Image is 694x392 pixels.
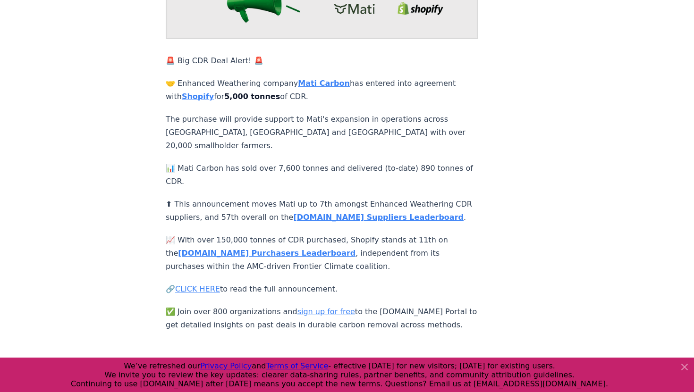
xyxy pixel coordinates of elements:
p: 🤝 Enhanced Weathering company has entered into agreement with for of CDR. [166,77,478,103]
p: ⬆ This announcement moves Mati up to 7th amongst Enhanced Weathering CDR suppliers, and 57th over... [166,198,478,224]
a: [DOMAIN_NAME] Purchasers Leaderboard [178,249,355,258]
a: Shopify [182,92,214,101]
p: 🔗 to read the full announcement. [166,283,478,296]
strong: 5,000 tonnes [224,92,280,101]
p: 🚨 Big CDR Deal Alert! 🚨 [166,54,478,67]
p: ✅ Join over 800 organizations and to the [DOMAIN_NAME] Portal to get detailed insights on past de... [166,305,478,332]
a: sign up for free [297,307,355,316]
p: 📊 Mati Carbon has sold over 7,600 tonnes and delivered (to-date) 890 tonnes of CDR. [166,162,478,188]
p: 📈 With over 150,000 tonnes of CDR purchased, Shopify stands at 11th on the , independent from its... [166,234,478,273]
a: CLICK HERE [175,284,220,293]
a: [DOMAIN_NAME] Suppliers Leaderboard [293,213,464,222]
p: The purchase will provide support to Mati's expansion in operations across [GEOGRAPHIC_DATA], [GE... [166,113,478,152]
a: Mati Carbon [298,79,350,88]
